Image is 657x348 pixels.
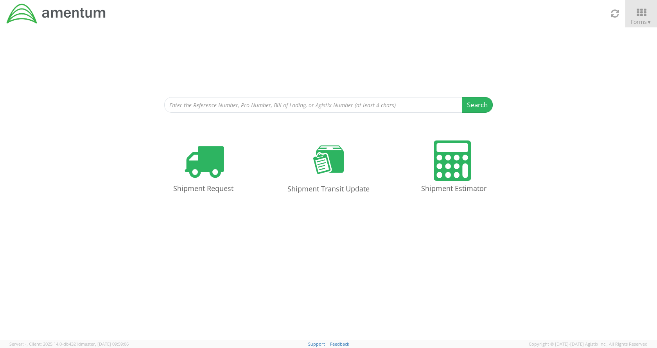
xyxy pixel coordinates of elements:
span: Forms [631,18,652,25]
h4: Shipment Request [153,185,254,193]
span: master, [DATE] 09:59:06 [81,341,129,347]
h4: Shipment Estimator [403,185,504,193]
a: Support [308,341,325,347]
button: Search [462,97,493,113]
a: Shipment Request [145,133,262,204]
span: Client: 2025.14.0-db4321d [29,341,129,347]
h4: Shipment Transit Update [278,185,379,193]
a: Feedback [330,341,349,347]
a: Shipment Estimator [395,133,512,204]
img: dyn-intl-logo-049831509241104b2a82.png [6,3,107,25]
input: Enter the Reference Number, Pro Number, Bill of Lading, or Agistix Number (at least 4 chars) [164,97,462,113]
span: , [27,341,28,347]
span: Server: - [9,341,28,347]
a: Shipment Transit Update [270,132,387,205]
span: Copyright © [DATE]-[DATE] Agistix Inc., All Rights Reserved [529,341,648,347]
span: ▼ [647,19,652,25]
